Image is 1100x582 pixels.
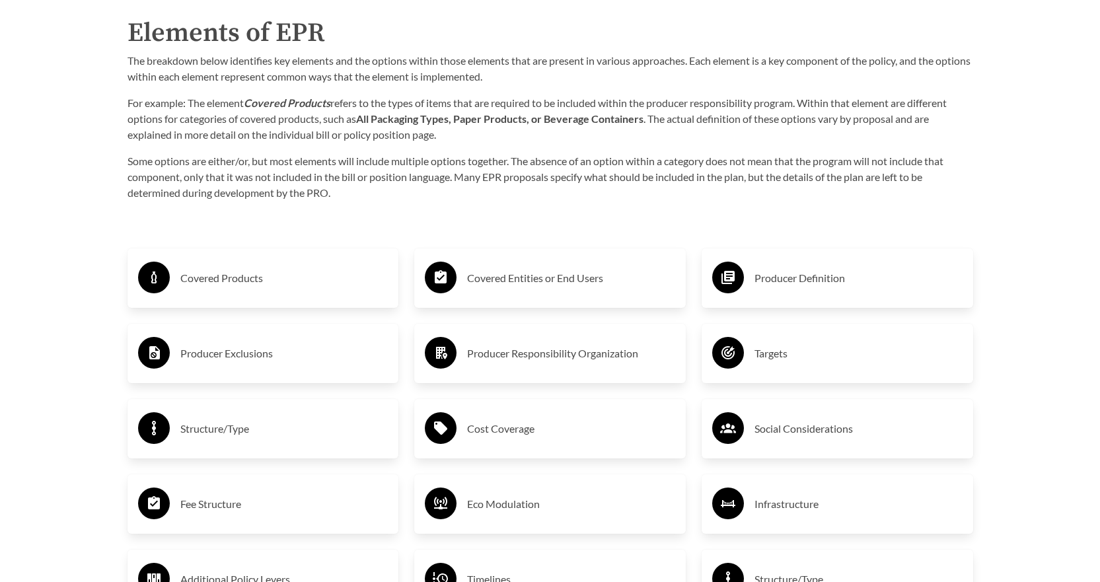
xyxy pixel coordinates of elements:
h3: Structure/Type [180,418,388,439]
h3: Covered Products [180,268,388,289]
p: The breakdown below identifies key elements and the options within those elements that are presen... [128,53,973,85]
p: Some options are either/or, but most elements will include multiple options together. The absence... [128,153,973,201]
h3: Targets [754,343,963,364]
h3: Fee Structure [180,493,388,515]
h3: Infrastructure [754,493,963,515]
h3: Covered Entities or End Users [467,268,675,289]
h3: Producer Definition [754,268,963,289]
h3: Producer Exclusions [180,343,388,364]
h3: Social Considerations [754,418,963,439]
h2: Elements of EPR [128,13,973,53]
h3: Cost Coverage [467,418,675,439]
h3: Eco Modulation [467,493,675,515]
h3: Producer Responsibility Organization [467,343,675,364]
strong: Covered Products [244,96,330,109]
p: For example: The element refers to the types of items that are required to be included within the... [128,95,973,143]
strong: All Packaging Types, Paper Products, or Beverage Containers [356,112,643,125]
